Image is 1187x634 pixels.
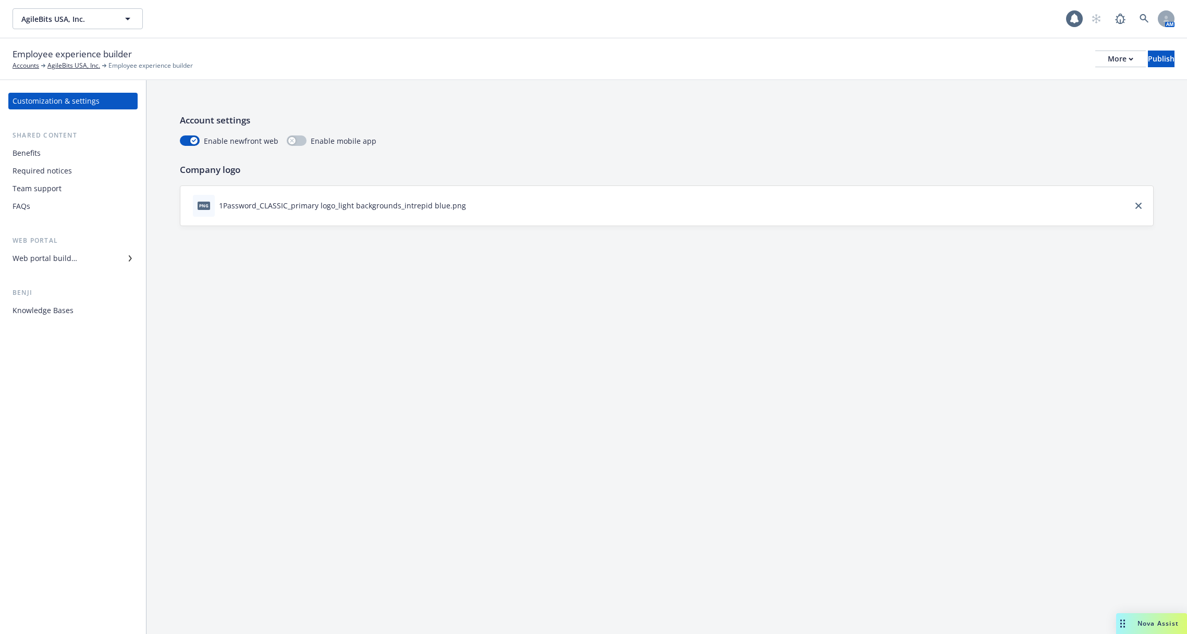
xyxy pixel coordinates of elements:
a: Start snowing [1086,8,1107,29]
div: 1Password_CLASSIC_primary logo_light backgrounds_intrepid blue.png [219,200,466,211]
a: AgileBits USA, Inc. [47,61,100,70]
button: More [1095,51,1146,67]
div: Shared content [8,130,138,141]
a: Knowledge Bases [8,302,138,319]
p: Company logo [180,163,1154,177]
a: FAQs [8,198,138,215]
span: Employee experience builder [108,61,193,70]
a: Benefits [8,145,138,161]
span: Enable newfront web [204,135,278,146]
span: png [198,202,210,209]
a: Required notices [8,163,138,179]
button: AgileBits USA, Inc. [13,8,143,29]
span: AgileBits USA, Inc. [21,14,112,24]
a: Report a Bug [1110,8,1131,29]
span: Employee experience builder [13,47,132,61]
div: Benji [8,288,138,298]
a: close [1132,200,1145,212]
span: Enable mobile app [311,135,376,146]
div: Web portal builder [13,250,77,267]
div: Benefits [13,145,41,161]
button: Publish [1148,51,1174,67]
a: Team support [8,180,138,197]
div: Required notices [13,163,72,179]
span: Nova Assist [1137,619,1179,628]
div: Knowledge Bases [13,302,74,319]
a: Web portal builder [8,250,138,267]
button: Nova Assist [1116,613,1187,634]
button: download file [470,200,479,211]
div: FAQs [13,198,30,215]
div: Drag to move [1116,613,1129,634]
a: Customization & settings [8,93,138,109]
div: Customization & settings [13,93,100,109]
a: Search [1134,8,1155,29]
div: Team support [13,180,62,197]
div: More [1108,51,1133,67]
a: Accounts [13,61,39,70]
div: Web portal [8,235,138,246]
p: Account settings [180,114,1154,127]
